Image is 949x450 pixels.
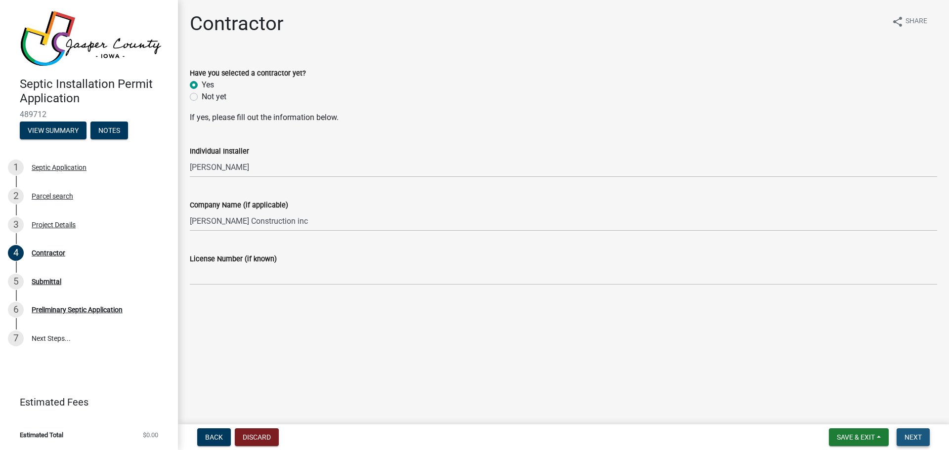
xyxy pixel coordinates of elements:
[892,16,904,28] i: share
[90,127,128,135] wm-modal-confirm: Notes
[190,70,306,77] label: Have you selected a contractor yet?
[190,202,288,209] label: Company Name (if applicable)
[905,433,922,441] span: Next
[20,10,162,67] img: Jasper County, Iowa
[829,428,889,446] button: Save & Exit
[32,278,61,285] div: Submittal
[32,193,73,200] div: Parcel search
[897,428,930,446] button: Next
[190,148,249,155] label: Individual Installer
[235,428,279,446] button: Discard
[190,12,284,36] h1: Contractor
[90,122,128,139] button: Notes
[8,302,24,318] div: 6
[20,77,170,106] h4: Septic Installation Permit Application
[20,122,86,139] button: View Summary
[20,110,158,119] span: 489712
[8,274,24,289] div: 5
[906,16,927,28] span: Share
[143,432,158,438] span: $0.00
[8,330,24,346] div: 7
[8,245,24,261] div: 4
[190,112,937,123] p: If yes, please fill out the information below.
[202,79,214,91] label: Yes
[205,433,223,441] span: Back
[884,12,935,31] button: shareShare
[8,392,162,412] a: Estimated Fees
[8,217,24,233] div: 3
[32,249,65,256] div: Contractor
[197,428,231,446] button: Back
[8,160,24,175] div: 1
[837,433,875,441] span: Save & Exit
[32,164,86,171] div: Septic Application
[8,188,24,204] div: 2
[32,221,76,228] div: Project Details
[202,91,226,103] label: Not yet
[190,256,277,263] label: License Number (if known)
[20,432,63,438] span: Estimated Total
[20,127,86,135] wm-modal-confirm: Summary
[32,306,123,313] div: Preliminary Septic Application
